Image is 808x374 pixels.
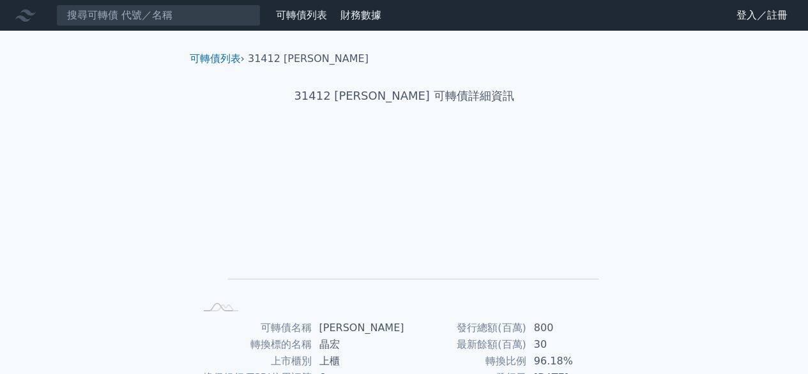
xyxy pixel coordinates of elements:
[312,353,404,370] td: 上櫃
[404,320,526,336] td: 發行總額(百萬)
[216,145,599,298] g: Chart
[404,336,526,353] td: 最新餘額(百萬)
[56,4,261,26] input: 搜尋可轉債 代號／名稱
[404,353,526,370] td: 轉換比例
[248,51,369,66] li: 31412 [PERSON_NAME]
[312,336,404,353] td: 晶宏
[526,320,614,336] td: 800
[190,52,241,65] a: 可轉債列表
[526,353,614,370] td: 96.18%
[340,9,381,21] a: 財務數據
[179,87,629,105] h1: 31412 [PERSON_NAME] 可轉債詳細資訊
[195,353,312,370] td: 上市櫃別
[190,51,245,66] li: ›
[276,9,327,21] a: 可轉債列表
[195,336,312,353] td: 轉換標的名稱
[726,5,798,26] a: 登入／註冊
[526,336,614,353] td: 30
[312,320,404,336] td: [PERSON_NAME]
[195,320,312,336] td: 可轉債名稱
